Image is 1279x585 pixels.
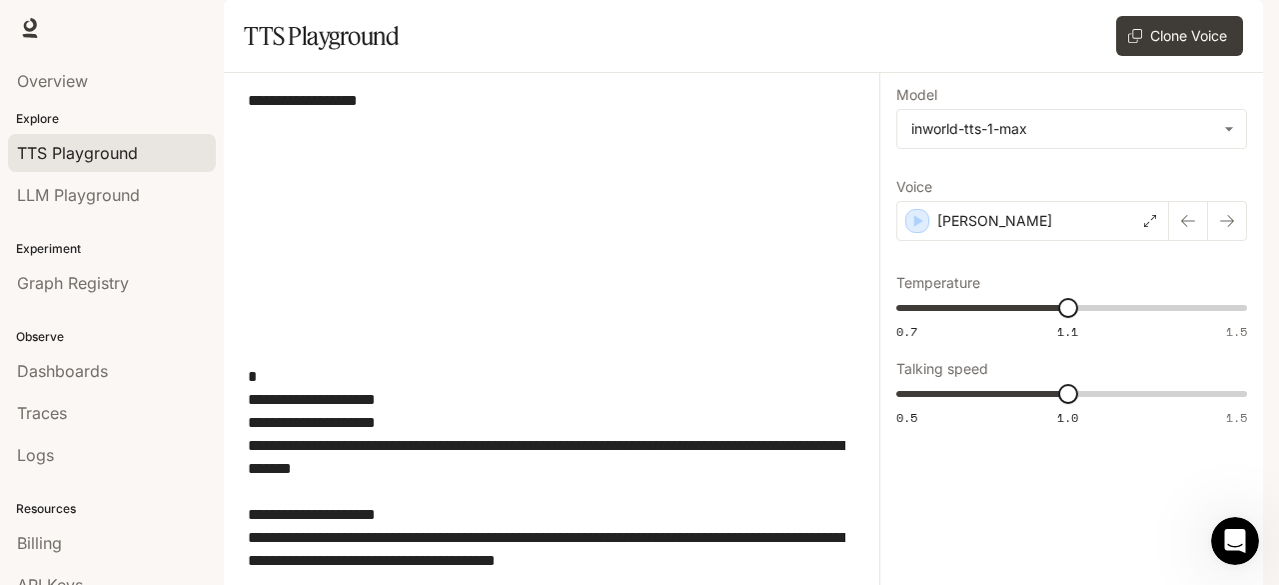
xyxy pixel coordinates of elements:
button: Clone Voice [1116,16,1243,56]
p: [PERSON_NAME] [937,211,1052,231]
span: 0.5 [896,409,917,426]
span: 1.1 [1057,323,1078,340]
div: inworld-tts-1-max [911,119,1214,139]
span: 0.7 [896,323,917,340]
div: inworld-tts-1-max [897,110,1246,148]
h1: TTS Playground [244,16,399,56]
p: Voice [896,180,932,194]
iframe: Intercom live chat [1211,517,1259,565]
span: 1.0 [1057,409,1078,426]
p: Temperature [896,276,980,290]
p: Model [896,88,937,102]
span: 1.5 [1226,409,1247,426]
span: 1.5 [1226,323,1247,340]
p: Talking speed [896,362,988,376]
